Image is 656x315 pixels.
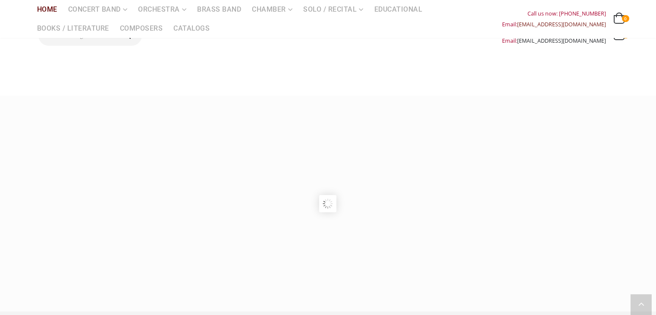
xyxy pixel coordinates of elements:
[517,37,606,44] a: [EMAIL_ADDRESS][DOMAIN_NAME]
[502,8,606,19] div: Call us now: [PHONE_NUMBER]
[168,19,215,38] a: Catalogs
[32,19,114,38] a: Books / Literature
[115,19,168,38] a: Composers
[622,15,629,22] span: 0
[502,19,606,30] div: Email:
[502,35,606,46] div: Email:
[517,21,606,28] a: [EMAIL_ADDRESS][DOMAIN_NAME]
